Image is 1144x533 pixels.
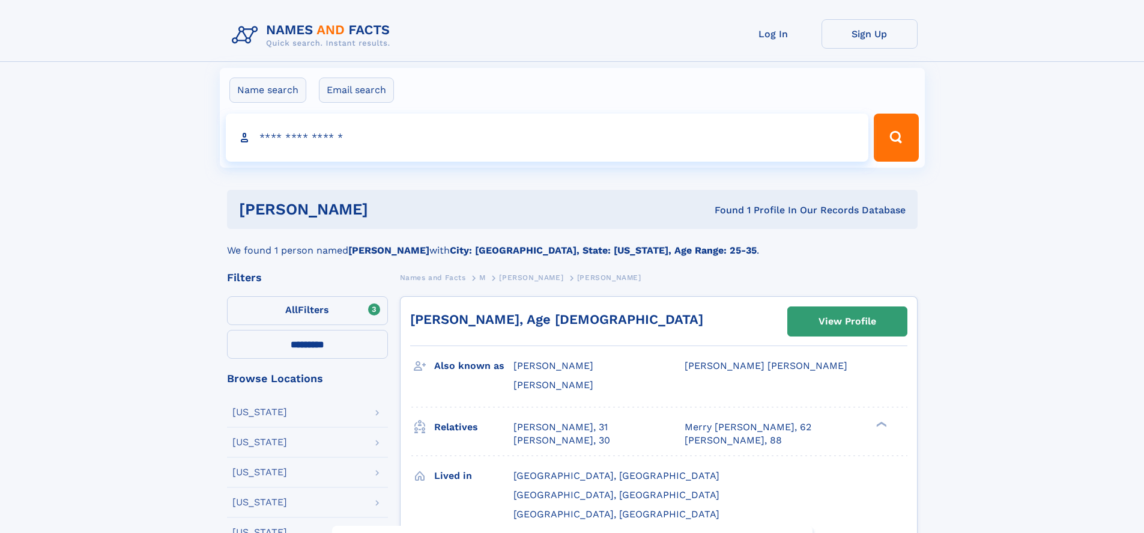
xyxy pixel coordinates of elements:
[232,437,287,447] div: [US_STATE]
[239,202,542,217] h1: [PERSON_NAME]
[434,466,513,486] h3: Lived in
[450,245,757,256] b: City: [GEOGRAPHIC_DATA], State: [US_STATE], Age Range: 25-35
[788,307,907,336] a: View Profile
[513,379,593,391] span: [PERSON_NAME]
[513,434,610,447] a: [PERSON_NAME], 30
[227,19,400,52] img: Logo Names and Facts
[874,114,918,162] button: Search Button
[685,434,782,447] a: [PERSON_NAME], 88
[685,421,811,434] a: Merry [PERSON_NAME], 62
[499,270,563,285] a: [PERSON_NAME]
[513,489,719,501] span: [GEOGRAPHIC_DATA], [GEOGRAPHIC_DATA]
[513,360,593,371] span: [PERSON_NAME]
[227,296,388,325] label: Filters
[541,204,906,217] div: Found 1 Profile In Our Records Database
[319,78,394,103] label: Email search
[285,304,298,315] span: All
[227,373,388,384] div: Browse Locations
[227,272,388,283] div: Filters
[479,273,486,282] span: M
[410,312,703,327] a: [PERSON_NAME], Age [DEMOGRAPHIC_DATA]
[232,468,287,477] div: [US_STATE]
[226,114,869,162] input: search input
[822,19,918,49] a: Sign Up
[229,78,306,103] label: Name search
[227,229,918,258] div: We found 1 person named with .
[400,270,466,285] a: Names and Facts
[513,508,719,520] span: [GEOGRAPHIC_DATA], [GEOGRAPHIC_DATA]
[232,498,287,507] div: [US_STATE]
[685,360,847,371] span: [PERSON_NAME] [PERSON_NAME]
[513,421,608,434] a: [PERSON_NAME], 31
[434,417,513,437] h3: Relatives
[232,407,287,417] div: [US_STATE]
[434,356,513,376] h3: Also known as
[499,273,563,282] span: [PERSON_NAME]
[348,245,429,256] b: [PERSON_NAME]
[479,270,486,285] a: M
[577,273,641,282] span: [PERSON_NAME]
[873,420,888,428] div: ❯
[725,19,822,49] a: Log In
[819,308,876,335] div: View Profile
[513,470,719,481] span: [GEOGRAPHIC_DATA], [GEOGRAPHIC_DATA]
